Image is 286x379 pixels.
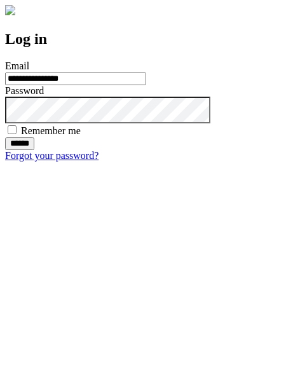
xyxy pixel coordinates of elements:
[21,125,81,136] label: Remember me
[5,85,44,96] label: Password
[5,60,29,71] label: Email
[5,31,281,48] h2: Log in
[5,5,15,15] img: logo-4e3dc11c47720685a147b03b5a06dd966a58ff35d612b21f08c02c0306f2b779.png
[5,150,99,161] a: Forgot your password?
